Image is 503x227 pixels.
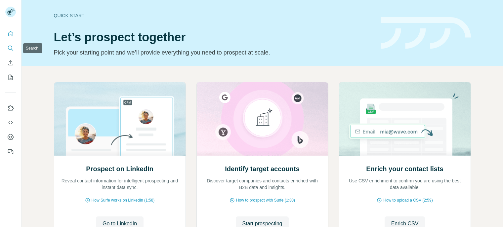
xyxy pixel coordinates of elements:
[203,177,321,191] p: Discover target companies and contacts enriched with B2B data and insights.
[383,197,433,203] span: How to upload a CSV (2:59)
[92,197,155,203] span: How Surfe works on LinkedIn (1:58)
[381,17,471,49] img: banner
[5,57,16,69] button: Enrich CSV
[54,48,373,57] p: Pick your starting point and we’ll provide everything you need to prospect at scale.
[5,71,16,83] button: My lists
[346,177,464,191] p: Use CSV enrichment to confirm you are using the best data available.
[5,42,16,54] button: Search
[225,164,300,173] h2: Identify target accounts
[5,102,16,114] button: Use Surfe on LinkedIn
[5,131,16,143] button: Dashboard
[54,31,373,44] h1: Let’s prospect together
[54,12,373,19] div: Quick start
[5,28,16,40] button: Quick start
[196,82,328,156] img: Identify target accounts
[339,82,471,156] img: Enrich your contact lists
[366,164,443,173] h2: Enrich your contact lists
[5,146,16,158] button: Feedback
[61,177,179,191] p: Reveal contact information for intelligent prospecting and instant data sync.
[54,82,186,156] img: Prospect on LinkedIn
[86,164,153,173] h2: Prospect on LinkedIn
[236,197,295,203] span: How to prospect with Surfe (1:30)
[5,117,16,129] button: Use Surfe API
